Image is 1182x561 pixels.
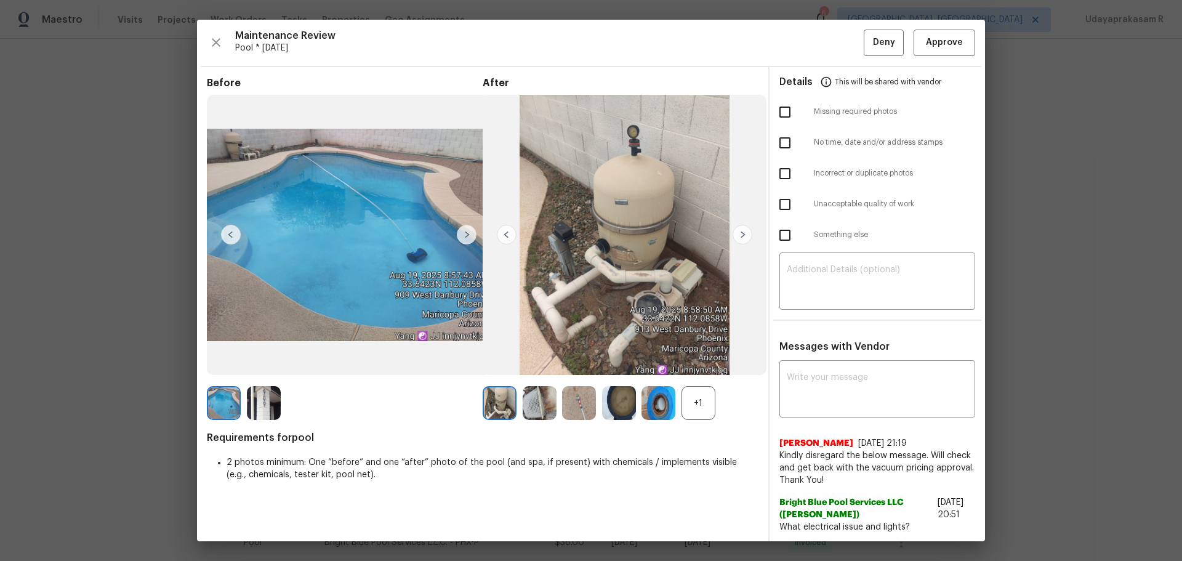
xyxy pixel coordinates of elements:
[779,437,853,450] span: [PERSON_NAME]
[938,498,963,519] span: [DATE] 20:51
[779,67,813,97] span: Details
[483,77,758,89] span: After
[681,386,715,420] div: +1
[779,450,975,486] span: Kindly disregard the below message. Will check and get back with the vacuum pricing approval. Tha...
[814,230,975,240] span: Something else
[227,456,758,481] li: 2 photos minimum: One “before” and one “after” photo of the pool (and spa, if present) with chemi...
[858,439,907,448] span: [DATE] 21:19
[779,496,933,521] span: Bright Blue Pool Services LLC ([PERSON_NAME])
[770,220,985,251] div: Something else
[207,432,758,444] span: Requirements for pool
[873,35,895,50] span: Deny
[770,97,985,127] div: Missing required photos
[814,199,975,209] span: Unacceptable quality of work
[457,225,476,244] img: right-chevron-button-url
[779,342,890,352] span: Messages with Vendor
[814,107,975,117] span: Missing required photos
[207,77,483,89] span: Before
[814,168,975,179] span: Incorrect or duplicate photos
[733,225,752,244] img: right-chevron-button-url
[814,137,975,148] span: No time, date and/or address stamps
[770,127,985,158] div: No time, date and/or address stamps
[497,225,517,244] img: left-chevron-button-url
[926,35,963,50] span: Approve
[770,189,985,220] div: Unacceptable quality of work
[221,225,241,244] img: left-chevron-button-url
[235,30,864,42] span: Maintenance Review
[864,30,904,56] button: Deny
[914,30,975,56] button: Approve
[779,521,975,533] span: What electrical issue and lights?
[235,42,864,54] span: Pool * [DATE]
[835,67,941,97] span: This will be shared with vendor
[770,158,985,189] div: Incorrect or duplicate photos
